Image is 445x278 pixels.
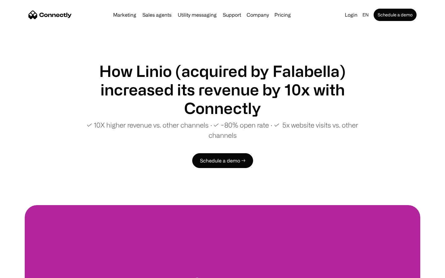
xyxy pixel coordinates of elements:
[140,12,174,17] a: Sales agents
[74,120,371,140] p: ✓ 10X higher revenue vs. other channels ∙ ✓ ~80% open rate ∙ ✓ 5x website visits vs. other channels
[245,11,271,19] div: Company
[74,62,371,117] h1: How Linio (acquired by Falabella) increased its revenue by 10x with Connectly
[342,11,360,19] a: Login
[111,12,139,17] a: Marketing
[6,267,37,276] aside: Language selected: English
[28,10,72,19] a: home
[220,12,244,17] a: Support
[362,11,369,19] div: en
[374,9,417,21] a: Schedule a demo
[272,12,293,17] a: Pricing
[360,11,372,19] div: en
[12,267,37,276] ul: Language list
[175,12,219,17] a: Utility messaging
[247,11,269,19] div: Company
[192,153,253,168] a: Schedule a demo →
